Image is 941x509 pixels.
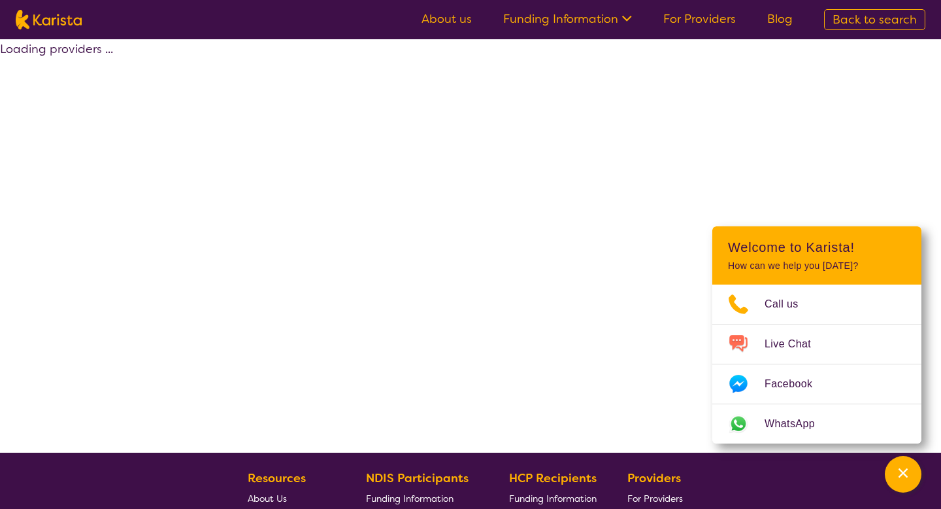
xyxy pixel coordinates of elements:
h2: Welcome to Karista! [728,239,906,255]
a: For Providers [627,488,688,508]
img: Karista logo [16,10,82,29]
a: Funding Information [366,488,478,508]
div: Channel Menu [712,226,921,444]
p: How can we help you [DATE]? [728,260,906,272]
a: Funding Information [503,11,632,27]
span: Back to search [833,12,917,27]
button: Channel Menu [885,456,921,493]
b: Providers [627,470,681,486]
a: Blog [767,11,793,27]
span: WhatsApp [765,414,831,434]
span: Funding Information [509,493,597,504]
span: For Providers [627,493,683,504]
b: NDIS Participants [366,470,469,486]
a: Back to search [824,9,925,30]
span: Facebook [765,374,828,394]
span: Funding Information [366,493,454,504]
span: About Us [248,493,287,504]
span: Call us [765,294,814,314]
a: About us [421,11,472,27]
b: Resources [248,470,306,486]
ul: Choose channel [712,285,921,444]
span: Live Chat [765,334,827,354]
a: For Providers [663,11,736,27]
b: HCP Recipients [509,470,597,486]
a: Funding Information [509,488,597,508]
a: Web link opens in a new tab. [712,404,921,444]
a: About Us [248,488,335,508]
